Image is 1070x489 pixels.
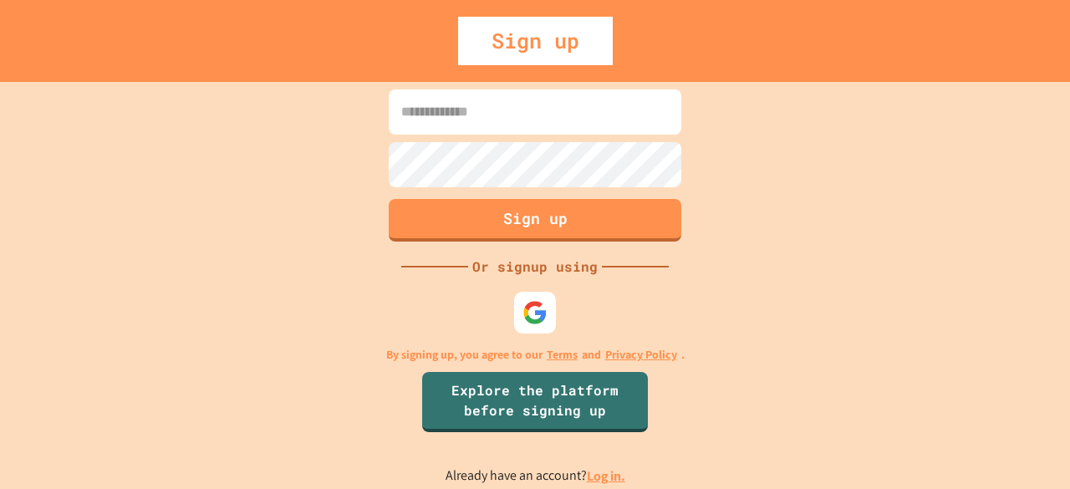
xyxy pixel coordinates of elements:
p: Already have an account? [446,466,625,486]
a: Terms [547,346,578,364]
iframe: chat widget [1000,422,1053,472]
div: Sign up [458,17,613,65]
a: Privacy Policy [605,346,677,364]
img: google-icon.svg [522,300,548,325]
iframe: chat widget [931,349,1053,420]
div: Or signup using [468,257,602,277]
a: Log in. [587,467,625,485]
a: Explore the platform before signing up [422,372,648,432]
p: By signing up, you agree to our and . [386,346,685,364]
button: Sign up [389,199,681,242]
